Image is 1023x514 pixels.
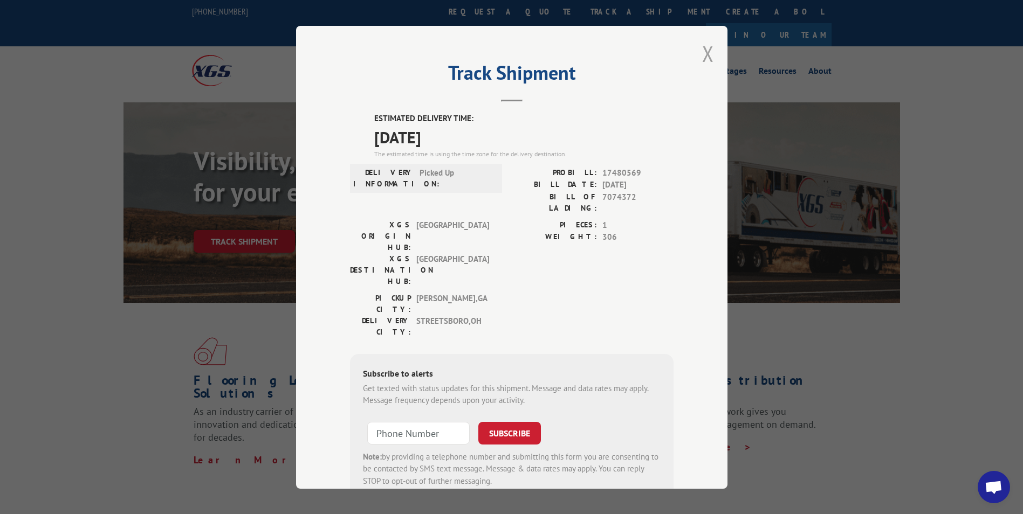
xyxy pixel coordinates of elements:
[350,292,411,315] label: PICKUP CITY:
[512,219,597,231] label: PIECES:
[374,113,674,125] label: ESTIMATED DELIVERY TIME:
[602,231,674,244] span: 306
[363,451,382,461] strong: Note:
[363,382,661,406] div: Get texted with status updates for this shipment. Message and data rates may apply. Message frequ...
[363,366,661,382] div: Subscribe to alerts
[416,219,489,253] span: [GEOGRAPHIC_DATA]
[512,231,597,244] label: WEIGHT:
[350,315,411,337] label: DELIVERY CITY:
[602,191,674,213] span: 7074372
[350,253,411,287] label: XGS DESTINATION HUB:
[702,39,714,68] button: Close modal
[416,292,489,315] span: [PERSON_NAME] , GA
[512,179,597,191] label: BILL DATE:
[416,253,489,287] span: [GEOGRAPHIC_DATA]
[978,471,1010,503] div: Open chat
[374,124,674,149] span: [DATE]
[350,219,411,253] label: XGS ORIGIN HUB:
[512,191,597,213] label: BILL OF LADING:
[350,65,674,86] h2: Track Shipment
[367,421,470,444] input: Phone Number
[602,179,674,191] span: [DATE]
[512,166,597,179] label: PROBILL:
[374,149,674,158] div: The estimated time is using the time zone for the delivery destination.
[363,450,661,487] div: by providing a telephone number and submitting this form you are consenting to be contacted by SM...
[602,166,674,179] span: 17480569
[478,421,541,444] button: SUBSCRIBE
[353,166,414,189] label: DELIVERY INFORMATION:
[602,219,674,231] span: 1
[416,315,489,337] span: STREETSBORO , OH
[420,166,492,189] span: Picked Up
